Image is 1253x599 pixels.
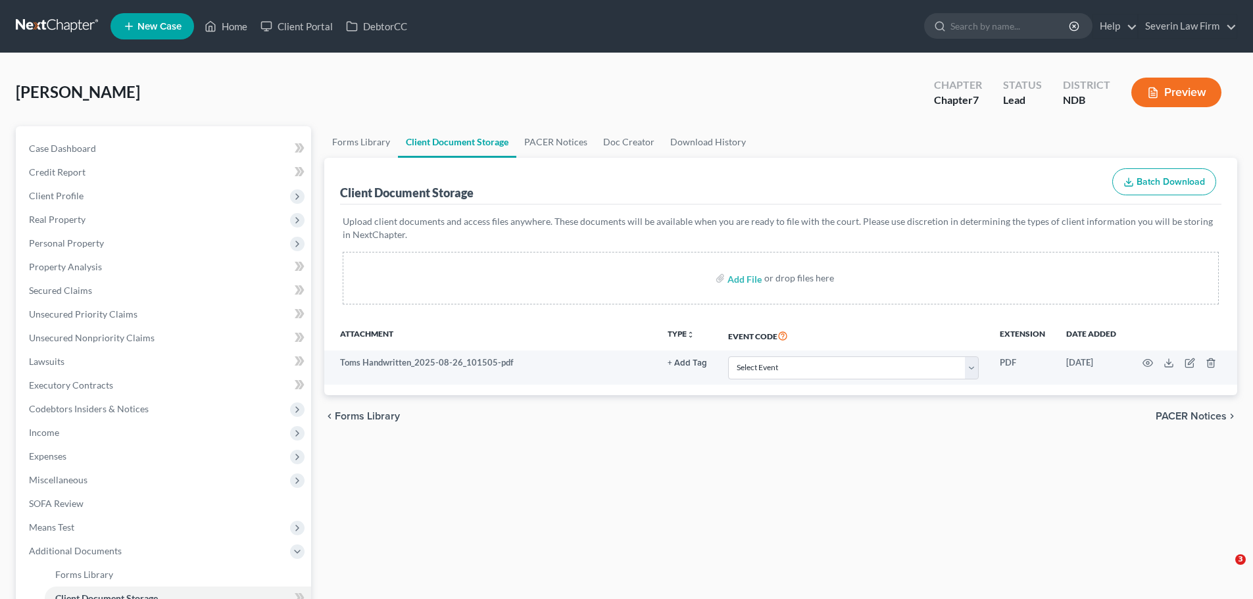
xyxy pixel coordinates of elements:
[18,350,311,373] a: Lawsuits
[29,143,96,154] span: Case Dashboard
[29,166,86,178] span: Credit Report
[1112,168,1216,196] button: Batch Download
[1156,411,1227,421] span: PACER Notices
[1131,78,1221,107] button: Preview
[668,359,707,368] button: + Add Tag
[668,330,695,339] button: TYPEunfold_more
[764,272,834,285] div: or drop files here
[1003,78,1042,93] div: Status
[973,93,979,106] span: 7
[1156,411,1237,421] button: PACER Notices chevron_right
[335,411,400,421] span: Forms Library
[595,126,662,158] a: Doc Creator
[29,285,92,296] span: Secured Claims
[668,356,707,369] a: + Add Tag
[29,427,59,438] span: Income
[18,137,311,160] a: Case Dashboard
[989,350,1056,385] td: PDF
[324,411,400,421] button: chevron_left Forms Library
[1139,14,1237,38] a: Severin Law Firm
[29,332,155,343] span: Unsecured Nonpriority Claims
[934,93,982,108] div: Chapter
[1235,554,1246,565] span: 3
[950,14,1071,38] input: Search by name...
[324,411,335,421] i: chevron_left
[29,545,122,556] span: Additional Documents
[687,331,695,339] i: unfold_more
[1093,14,1137,38] a: Help
[324,350,657,385] td: Toms Handwritten_2025-08-26_101505-pdf
[29,214,86,225] span: Real Property
[398,126,516,158] a: Client Document Storage
[718,320,989,350] th: Event Code
[324,126,398,158] a: Forms Library
[198,14,254,38] a: Home
[18,302,311,326] a: Unsecured Priority Claims
[934,78,982,93] div: Chapter
[254,14,339,38] a: Client Portal
[29,403,149,414] span: Codebtors Insiders & Notices
[18,160,311,184] a: Credit Report
[29,308,137,320] span: Unsecured Priority Claims
[18,279,311,302] a: Secured Claims
[29,521,74,533] span: Means Test
[18,373,311,397] a: Executory Contracts
[989,320,1056,350] th: Extension
[339,14,414,38] a: DebtorCC
[29,261,102,272] span: Property Analysis
[1003,93,1042,108] div: Lead
[1063,78,1110,93] div: District
[29,237,104,249] span: Personal Property
[16,82,140,101] span: [PERSON_NAME]
[343,215,1219,241] p: Upload client documents and access files anywhere. These documents will be available when you are...
[1208,554,1240,586] iframe: Intercom live chat
[55,569,113,580] span: Forms Library
[29,474,87,485] span: Miscellaneous
[516,126,595,158] a: PACER Notices
[662,126,754,158] a: Download History
[29,356,64,367] span: Lawsuits
[29,379,113,391] span: Executory Contracts
[29,450,66,462] span: Expenses
[1137,176,1205,187] span: Batch Download
[18,255,311,279] a: Property Analysis
[45,563,311,587] a: Forms Library
[137,22,182,32] span: New Case
[1063,93,1110,108] div: NDB
[18,492,311,515] a: SOFA Review
[1056,320,1127,350] th: Date added
[18,326,311,350] a: Unsecured Nonpriority Claims
[1227,411,1237,421] i: chevron_right
[1056,350,1127,385] td: [DATE]
[29,498,84,509] span: SOFA Review
[29,190,84,201] span: Client Profile
[324,320,657,350] th: Attachment
[340,185,474,201] div: Client Document Storage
